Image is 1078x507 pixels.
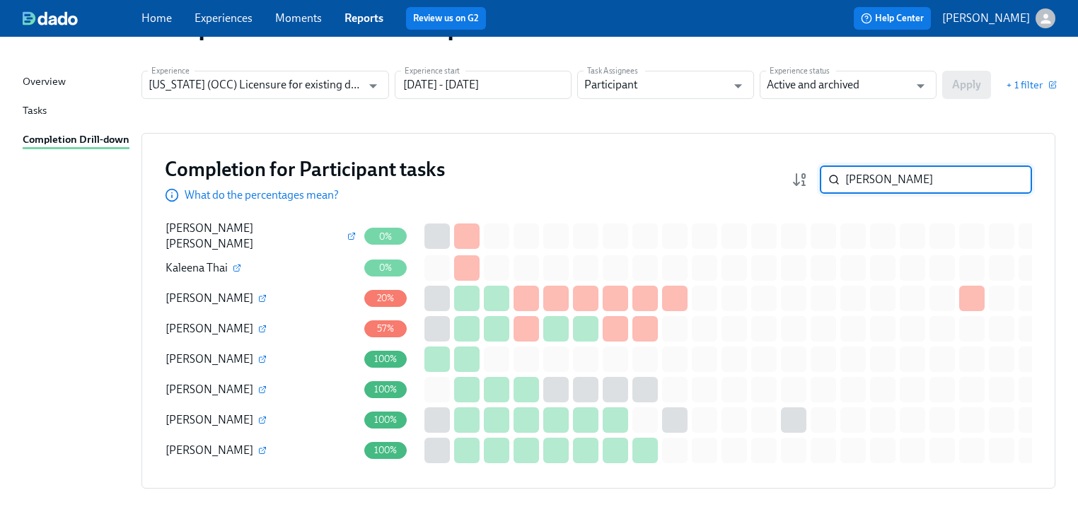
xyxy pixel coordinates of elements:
[166,261,228,274] span: Kaleena Thai
[854,7,931,30] button: Help Center
[166,413,253,426] span: [PERSON_NAME]
[165,156,445,182] h3: Completion for Participant tasks
[366,384,406,395] span: 100%
[275,11,322,25] a: Moments
[366,414,406,425] span: 100%
[195,11,253,25] a: Experiences
[413,11,479,25] a: Review us on G2
[369,323,402,334] span: 57%
[23,132,130,149] a: Completion Drill-down
[861,11,924,25] span: Help Center
[166,221,253,250] span: [PERSON_NAME] [PERSON_NAME]
[371,231,400,242] span: 0%
[910,75,932,97] button: Open
[166,352,253,366] span: [PERSON_NAME]
[23,74,66,91] div: Overview
[166,443,253,457] span: [PERSON_NAME]
[166,291,253,305] span: [PERSON_NAME]
[371,262,400,273] span: 0%
[166,383,253,396] span: [PERSON_NAME]
[166,322,253,335] span: [PERSON_NAME]
[727,75,749,97] button: Open
[23,74,130,91] a: Overview
[23,11,141,25] a: dado
[942,8,1055,28] button: [PERSON_NAME]
[23,132,129,149] div: Completion Drill-down
[366,445,406,455] span: 100%
[344,11,383,25] a: Reports
[23,103,130,120] a: Tasks
[1006,78,1055,92] button: + 1 filter
[845,165,1032,194] input: Search by name
[366,354,406,364] span: 100%
[185,187,339,203] p: What do the percentages mean?
[942,11,1030,26] p: [PERSON_NAME]
[23,103,47,120] div: Tasks
[23,11,78,25] img: dado
[369,293,403,303] span: 20%
[141,11,172,25] a: Home
[406,7,486,30] button: Review us on G2
[362,75,384,97] button: Open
